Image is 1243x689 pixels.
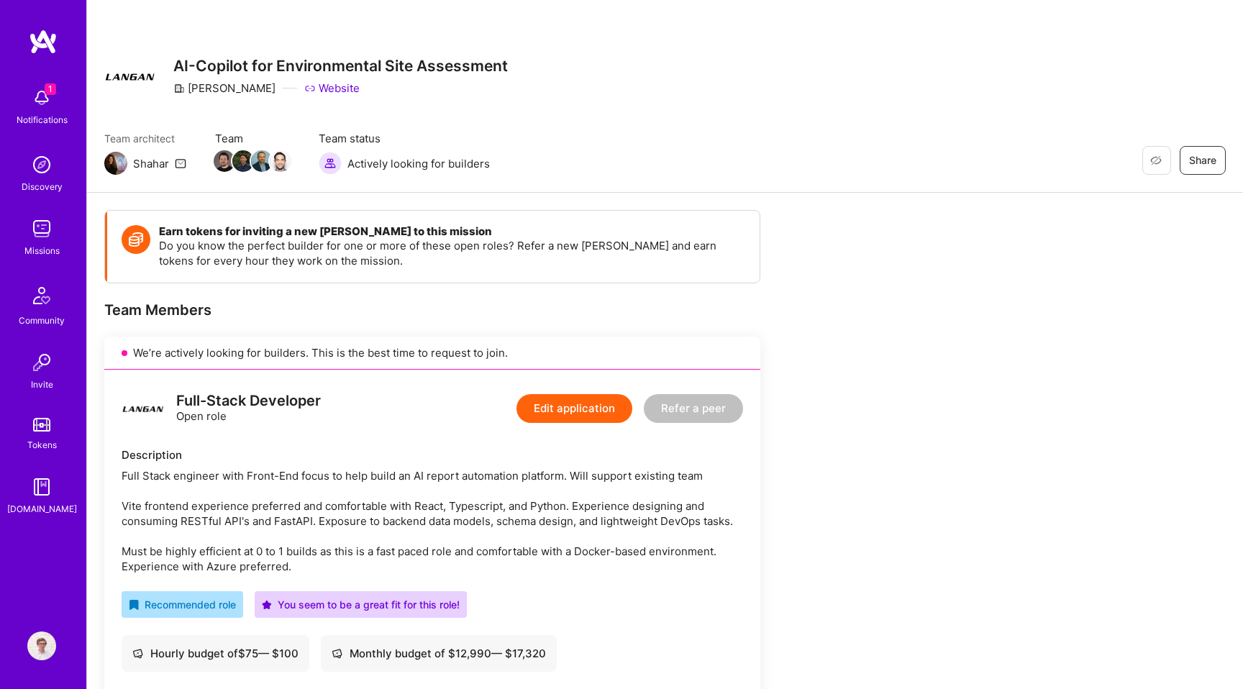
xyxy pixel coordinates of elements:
div: You seem to be a great fit for this role! [262,597,460,612]
div: Team Members [104,301,760,319]
img: discovery [27,150,56,179]
img: Team Member Avatar [270,150,291,172]
div: [PERSON_NAME] [173,81,276,96]
img: User Avatar [27,631,56,660]
div: Full Stack engineer with Front-End focus to help build an AI report automation platform. Will sup... [122,468,743,574]
i: icon Cash [332,648,342,659]
img: guide book [27,473,56,501]
img: Team Member Avatar [251,150,273,172]
div: Missions [24,243,60,258]
i: icon CompanyGray [173,83,185,94]
img: tokens [33,418,50,432]
i: icon EyeClosed [1150,155,1162,166]
button: Refer a peer [644,394,743,423]
a: User Avatar [24,631,60,660]
span: Team architect [104,131,186,146]
i: icon PurpleStar [262,600,272,610]
button: Share [1180,146,1226,175]
span: Share [1189,153,1216,168]
img: Community [24,278,59,313]
a: Team Member Avatar [234,149,252,173]
img: Team Member Avatar [214,150,235,172]
div: Monthly budget of $ 12,990 — $ 17,320 [332,646,546,661]
span: Team status [319,131,490,146]
div: Hourly budget of $ 75 — $ 100 [132,646,299,661]
a: Website [304,81,360,96]
img: Invite [27,348,56,377]
h4: Earn tokens for inviting a new [PERSON_NAME] to this mission [159,225,745,238]
div: Recommended role [129,597,236,612]
img: Team Member Avatar [232,150,254,172]
img: Team Architect [104,152,127,175]
a: Team Member Avatar [252,149,271,173]
img: bell [27,83,56,112]
div: [DOMAIN_NAME] [7,501,77,516]
div: Full-Stack Developer [176,393,321,409]
span: 1 [45,83,56,95]
i: icon RecommendedBadge [129,600,139,610]
span: Team [215,131,290,146]
i: icon Mail [175,158,186,169]
span: Actively looking for builders [347,156,490,171]
div: We’re actively looking for builders. This is the best time to request to join. [104,337,760,370]
img: Actively looking for builders [319,152,342,175]
h3: AI-Copilot for Environmental Site Assessment [173,57,508,75]
div: Shahar [133,156,169,171]
div: Description [122,447,743,462]
img: logo [122,387,165,430]
div: Community [19,313,65,328]
p: Do you know the perfect builder for one or more of these open roles? Refer a new [PERSON_NAME] an... [159,238,745,268]
div: Discovery [22,179,63,194]
div: Invite [31,377,53,392]
a: Team Member Avatar [215,149,234,173]
button: Edit application [516,394,632,423]
div: Notifications [17,112,68,127]
div: Open role [176,393,321,424]
img: Token icon [122,225,150,254]
img: teamwork [27,214,56,243]
a: Team Member Avatar [271,149,290,173]
div: Tokens [27,437,57,452]
i: icon Cash [132,648,143,659]
img: Company Logo [104,50,156,102]
img: logo [29,29,58,55]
